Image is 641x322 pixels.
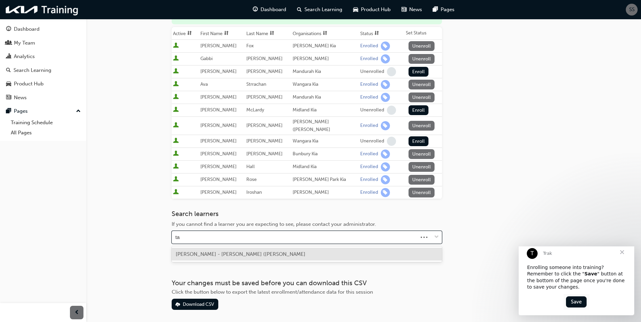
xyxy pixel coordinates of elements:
[6,40,11,46] span: people-icon
[409,41,435,51] button: Unenroll
[3,22,83,105] button: DashboardMy TeamAnalyticsSearch LearningProduct HubNews
[200,151,237,157] span: [PERSON_NAME]
[360,189,378,196] div: Enrolled
[359,27,404,40] th: Toggle SortBy
[360,138,384,144] div: Unenrolled
[200,43,237,49] span: [PERSON_NAME]
[246,123,282,128] span: [PERSON_NAME]
[200,164,237,169] span: [PERSON_NAME]
[173,94,179,101] span: User is active
[172,289,373,295] span: Click the button below to export the latest enrollment/attendance data for this session
[292,3,348,17] a: search-iconSearch Learning
[8,117,83,128] a: Training Schedule
[3,37,83,49] a: My Team
[14,107,28,115] div: Pages
[381,54,390,63] span: learningRecordVerb_ENROLL-icon
[293,55,358,63] div: [PERSON_NAME]
[74,308,79,317] span: prev-icon
[246,94,282,100] span: [PERSON_NAME]
[246,138,282,144] span: [PERSON_NAME]
[200,69,237,74] span: [PERSON_NAME]
[14,39,35,47] div: My Team
[200,123,237,128] span: [PERSON_NAME]
[629,6,635,14] span: SS
[66,25,78,30] b: Save
[360,56,378,62] div: Enrolled
[8,128,83,138] a: All Pages
[409,92,435,102] button: Unenroll
[293,118,358,133] div: [PERSON_NAME] ([PERSON_NAME]
[381,188,390,197] span: learningRecordVerb_ENROLL-icon
[427,3,460,17] a: pages-iconPages
[409,188,435,197] button: Unenroll
[360,43,378,49] div: Enrolled
[200,177,237,182] span: [PERSON_NAME]
[14,53,35,60] div: Analytics
[173,163,179,170] span: User is active
[434,233,439,242] span: down-icon
[172,279,442,287] h3: Your changes must be saved before you can download this CSV
[360,94,378,101] div: Enrolled
[361,6,391,14] span: Product Hub
[3,64,83,77] a: Search Learning
[409,105,429,115] button: Enroll
[360,123,378,129] div: Enrolled
[293,68,358,76] div: Mandurah Kia
[172,221,376,227] span: If you cannot find a learner you are expecting to see, please contact your administrator.
[409,80,435,89] button: Unenroll
[224,31,229,36] span: sorting-icon
[441,6,454,14] span: Pages
[246,177,257,182] span: Rose
[387,137,396,146] span: learningRecordVerb_NONE-icon
[200,107,237,113] span: [PERSON_NAME]
[360,151,378,157] div: Enrolled
[8,18,107,44] div: Enrolling someone into training? Remember to click the " " button at the bottom of the page once ...
[404,27,442,40] th: Set Status
[519,246,634,315] iframe: Intercom live chat message
[173,55,179,62] span: User is active
[381,175,390,184] span: learningRecordVerb_ENROLL-icon
[6,54,11,60] span: chart-icon
[6,108,11,114] span: pages-icon
[409,149,435,159] button: Unenroll
[200,81,208,87] span: Ava
[409,175,435,185] button: Unenroll
[293,137,358,145] div: Wangara Kia
[247,3,292,17] a: guage-iconDashboard
[173,122,179,129] span: User is active
[14,94,27,102] div: News
[387,67,396,76] span: learningRecordVerb_NONE-icon
[297,5,302,14] span: search-icon
[293,163,358,171] div: Midland Kia
[304,6,342,14] span: Search Learning
[172,299,218,310] button: Download CSV
[353,5,358,14] span: car-icon
[187,31,192,36] span: sorting-icon
[200,189,237,195] span: [PERSON_NAME]
[246,164,255,169] span: Hall
[6,68,11,74] span: search-icon
[409,121,435,131] button: Unenroll
[173,81,179,88] span: User is active
[360,69,384,75] div: Unenrolled
[173,43,179,49] span: User is active
[3,23,83,35] a: Dashboard
[6,81,11,87] span: car-icon
[246,69,282,74] span: [PERSON_NAME]
[374,31,379,36] span: sorting-icon
[3,3,81,17] img: kia-training
[387,106,396,115] span: learningRecordVerb_NONE-icon
[200,138,237,144] span: [PERSON_NAME]
[173,176,179,183] span: User is active
[360,107,384,113] div: Unenrolled
[253,5,258,14] span: guage-icon
[6,95,11,101] span: news-icon
[200,94,237,100] span: [PERSON_NAME]
[200,56,213,61] span: Gabbi
[381,42,390,51] span: learningRecordVerb_ENROLL-icon
[173,68,179,75] span: User is active
[76,107,81,116] span: up-icon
